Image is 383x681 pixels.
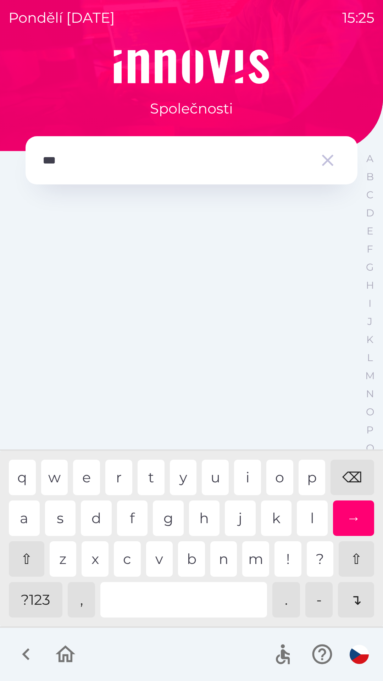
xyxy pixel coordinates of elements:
button: F [361,240,379,258]
p: Společnosti [150,98,233,119]
p: 15:25 [342,7,374,28]
p: D [366,207,374,219]
p: E [367,225,373,237]
p: H [366,279,374,292]
button: B [361,168,379,186]
img: Logo [26,50,357,84]
button: G [361,258,379,276]
p: M [365,370,375,382]
p: pondělí [DATE] [9,7,115,28]
button: K [361,331,379,349]
p: I [368,297,371,310]
button: Q [361,439,379,457]
p: A [366,153,373,165]
p: P [366,424,373,436]
button: L [361,349,379,367]
button: E [361,222,379,240]
p: L [367,351,373,364]
button: P [361,421,379,439]
button: D [361,204,379,222]
button: H [361,276,379,294]
p: N [366,388,374,400]
p: F [367,243,373,255]
p: C [366,189,373,201]
button: N [361,385,379,403]
button: A [361,150,379,168]
button: J [361,312,379,331]
button: O [361,403,379,421]
p: K [366,333,373,346]
img: cs flag [350,645,369,664]
p: Q [366,442,374,454]
p: J [367,315,372,328]
button: M [361,367,379,385]
p: G [366,261,374,273]
button: I [361,294,379,312]
p: O [366,406,374,418]
button: C [361,186,379,204]
p: B [366,171,374,183]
